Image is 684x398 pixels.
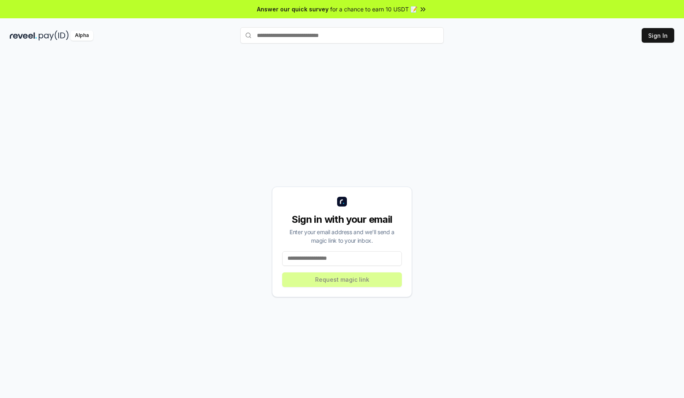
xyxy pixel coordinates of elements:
[39,30,69,41] img: pay_id
[330,5,417,13] span: for a chance to earn 10 USDT 📝
[70,30,93,41] div: Alpha
[642,28,674,43] button: Sign In
[282,213,402,226] div: Sign in with your email
[337,197,347,207] img: logo_small
[257,5,329,13] span: Answer our quick survey
[10,30,37,41] img: reveel_dark
[282,228,402,245] div: Enter your email address and we’ll send a magic link to your inbox.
